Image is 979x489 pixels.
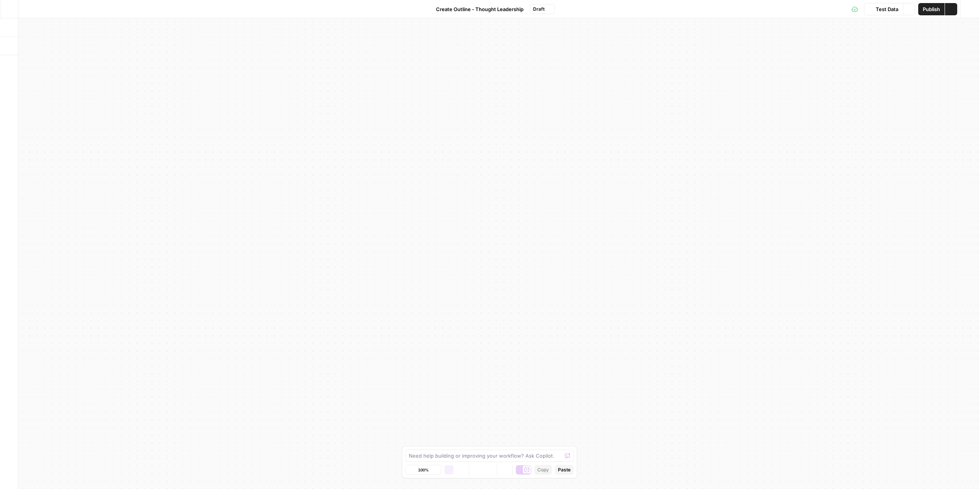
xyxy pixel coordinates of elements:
button: Publish [918,3,945,15]
button: Draft [530,4,555,14]
span: Create Outline - Thought Leadership [436,5,524,13]
span: Draft [533,6,545,13]
span: Publish [923,5,940,13]
button: Create Outline - Thought Leadership [424,3,528,15]
span: Test Data [876,5,898,13]
button: Paste [555,465,574,475]
span: Paste [558,466,571,473]
span: 100% [418,467,429,473]
button: Test Data [864,3,903,15]
button: Copy [534,465,552,475]
span: Copy [537,466,549,473]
